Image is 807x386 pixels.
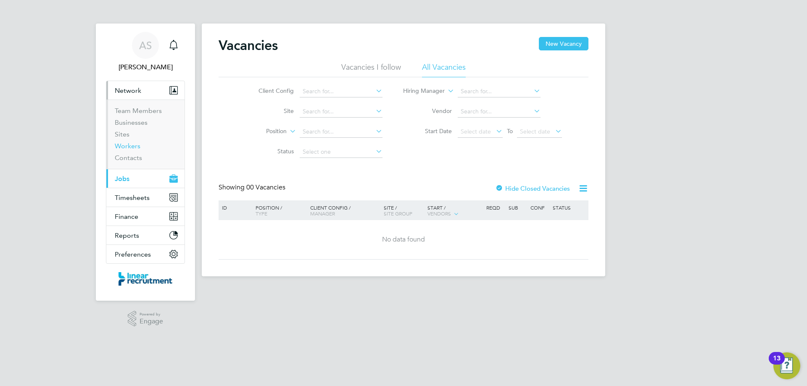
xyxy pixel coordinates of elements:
button: Finance [106,207,185,226]
label: Vendor [403,107,452,115]
div: Conf [528,200,550,215]
li: All Vacancies [422,62,466,77]
input: Search for... [458,106,541,118]
input: Search for... [458,86,541,97]
span: Reports [115,231,139,239]
div: Status [551,200,587,215]
span: AS [139,40,152,51]
div: Reqd [484,200,506,215]
span: Type [256,210,267,217]
nav: Main navigation [96,24,195,301]
label: Client Config [245,87,294,95]
button: Network [106,81,185,100]
span: Alyssa Smith [106,62,185,72]
div: Sub [506,200,528,215]
span: Engage [140,318,163,325]
h2: Vacancies [219,37,278,54]
input: Search for... [300,86,382,97]
span: Jobs [115,175,129,183]
div: Client Config / [308,200,382,221]
div: Showing [219,183,287,192]
button: Preferences [106,245,185,263]
button: Timesheets [106,188,185,207]
a: Sites [115,130,129,138]
a: Contacts [115,154,142,162]
button: Reports [106,226,185,244]
img: linearrecruitment-logo-retina.png [119,272,172,286]
button: New Vacancy [539,37,588,50]
label: Site [245,107,294,115]
input: Search for... [300,126,382,138]
input: Select one [300,146,382,158]
a: AS[PERSON_NAME] [106,32,185,72]
span: Select date [461,128,491,135]
span: 00 Vacancies [246,183,285,192]
a: Businesses [115,118,148,126]
a: Go to home page [106,272,185,286]
div: Start / [425,200,484,221]
span: Site Group [384,210,412,217]
span: Network [115,87,141,95]
label: Hide Closed Vacancies [495,184,570,192]
div: Position / [249,200,308,221]
span: Preferences [115,250,151,258]
label: Start Date [403,127,452,135]
div: No data found [220,235,587,244]
span: Timesheets [115,194,150,202]
input: Search for... [300,106,382,118]
a: Workers [115,142,140,150]
a: Powered byEngage [128,311,164,327]
span: Vendors [427,210,451,217]
div: Site / [382,200,426,221]
div: 13 [773,358,781,369]
div: Network [106,100,185,169]
button: Jobs [106,169,185,188]
label: Status [245,147,294,155]
span: Select date [520,128,550,135]
div: ID [220,200,249,215]
span: Manager [310,210,335,217]
span: Powered by [140,311,163,318]
span: To [504,126,515,137]
label: Hiring Manager [396,87,445,95]
button: Open Resource Center, 13 new notifications [773,352,800,379]
span: Finance [115,213,138,221]
a: Team Members [115,107,162,115]
li: Vacancies I follow [341,62,401,77]
label: Position [238,127,287,136]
